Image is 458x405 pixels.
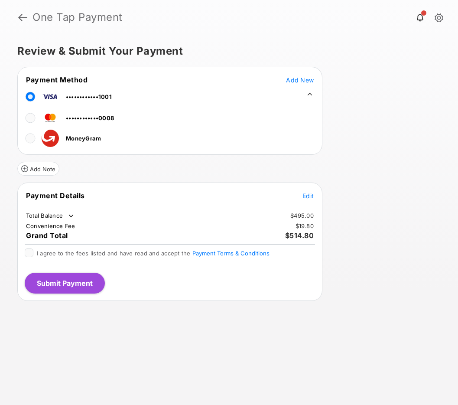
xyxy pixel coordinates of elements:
[286,76,314,84] span: Add New
[26,191,85,200] span: Payment Details
[302,192,314,199] span: Edit
[26,212,75,220] td: Total Balance
[25,273,105,294] button: Submit Payment
[192,250,270,257] button: I agree to the fees listed and have read and accept the
[286,75,314,84] button: Add New
[17,162,59,176] button: Add Note
[66,93,112,100] span: ••••••••••••1001
[285,231,314,240] span: $514.80
[66,135,101,142] span: MoneyGram
[26,222,76,230] td: Convenience Fee
[32,12,123,23] strong: One Tap Payment
[66,114,114,121] span: ••••••••••••0008
[295,222,315,230] td: $19.80
[302,191,314,200] button: Edit
[17,46,434,56] h5: Review & Submit Your Payment
[26,231,68,240] span: Grand Total
[290,212,314,219] td: $495.00
[37,250,270,257] span: I agree to the fees listed and have read and accept the
[26,75,88,84] span: Payment Method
